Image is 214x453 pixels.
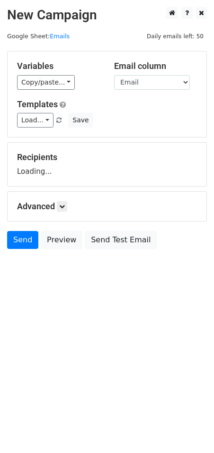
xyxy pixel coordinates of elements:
a: Copy/paste... [17,75,75,90]
small: Google Sheet: [7,33,70,40]
h5: Variables [17,61,100,71]
a: Daily emails left: 50 [143,33,207,40]
h5: Email column [114,61,197,71]
div: Loading... [17,152,197,177]
h5: Recipients [17,152,197,162]
a: Load... [17,113,53,128]
button: Save [68,113,93,128]
a: Send Test Email [85,231,157,249]
h5: Advanced [17,201,197,212]
a: Preview [41,231,82,249]
h2: New Campaign [7,7,207,23]
a: Emails [50,33,70,40]
a: Send [7,231,38,249]
a: Templates [17,99,58,109]
span: Daily emails left: 50 [143,31,207,42]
